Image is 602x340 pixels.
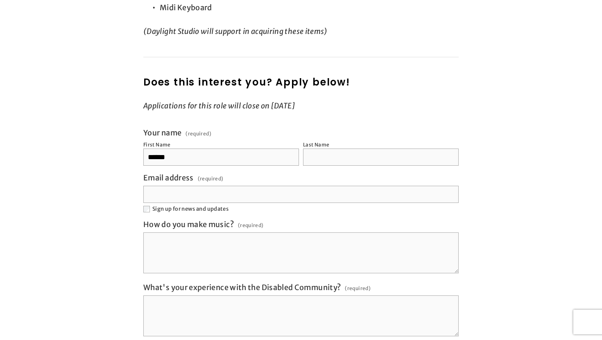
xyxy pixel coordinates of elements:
span: Your name [143,128,181,137]
em: Applications for this role will close on [DATE] [143,101,295,110]
div: Last Name [303,142,329,148]
h2: Does this interest you? Apply below! [143,75,459,90]
span: Email address [143,173,194,182]
span: Sign up for news and updates [152,205,229,212]
em: (Daylight Studio will support in acquiring these items) [143,27,328,36]
span: (required) [186,131,211,136]
span: (required) [238,220,264,231]
div: First Name [143,142,171,148]
input: Sign up for news and updates [143,206,150,212]
span: How do you make music? [143,220,234,229]
span: What's your experience with the Disabled Community? [143,283,341,292]
span: (required) [345,283,371,294]
span: (required) [198,173,224,184]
